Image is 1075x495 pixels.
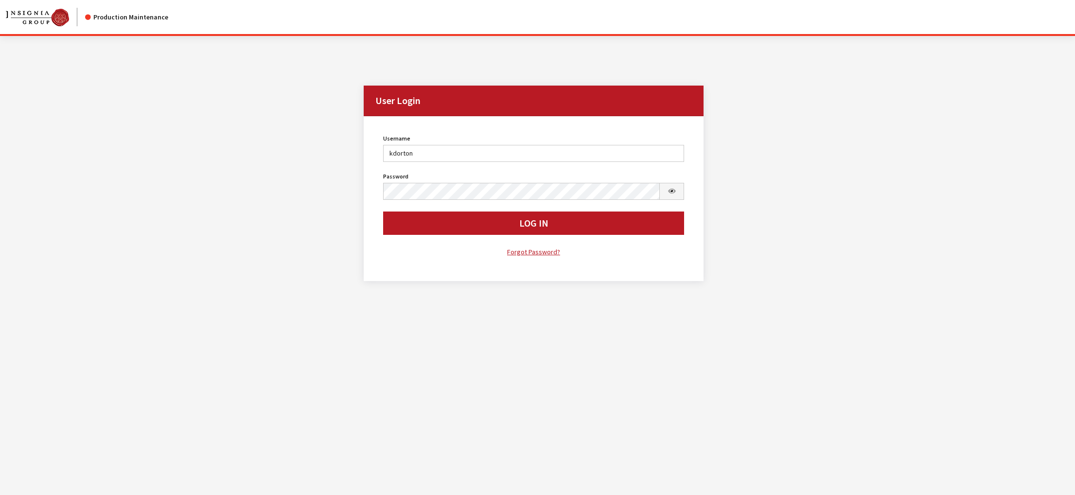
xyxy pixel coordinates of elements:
[85,12,168,22] div: Production Maintenance
[383,134,410,143] label: Username
[659,183,685,200] button: Show Password
[383,247,685,258] a: Forgot Password?
[383,212,685,235] button: Log In
[6,9,69,26] img: Catalog Maintenance
[364,86,704,116] h2: User Login
[6,8,85,26] a: Insignia Group logo
[383,172,408,181] label: Password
